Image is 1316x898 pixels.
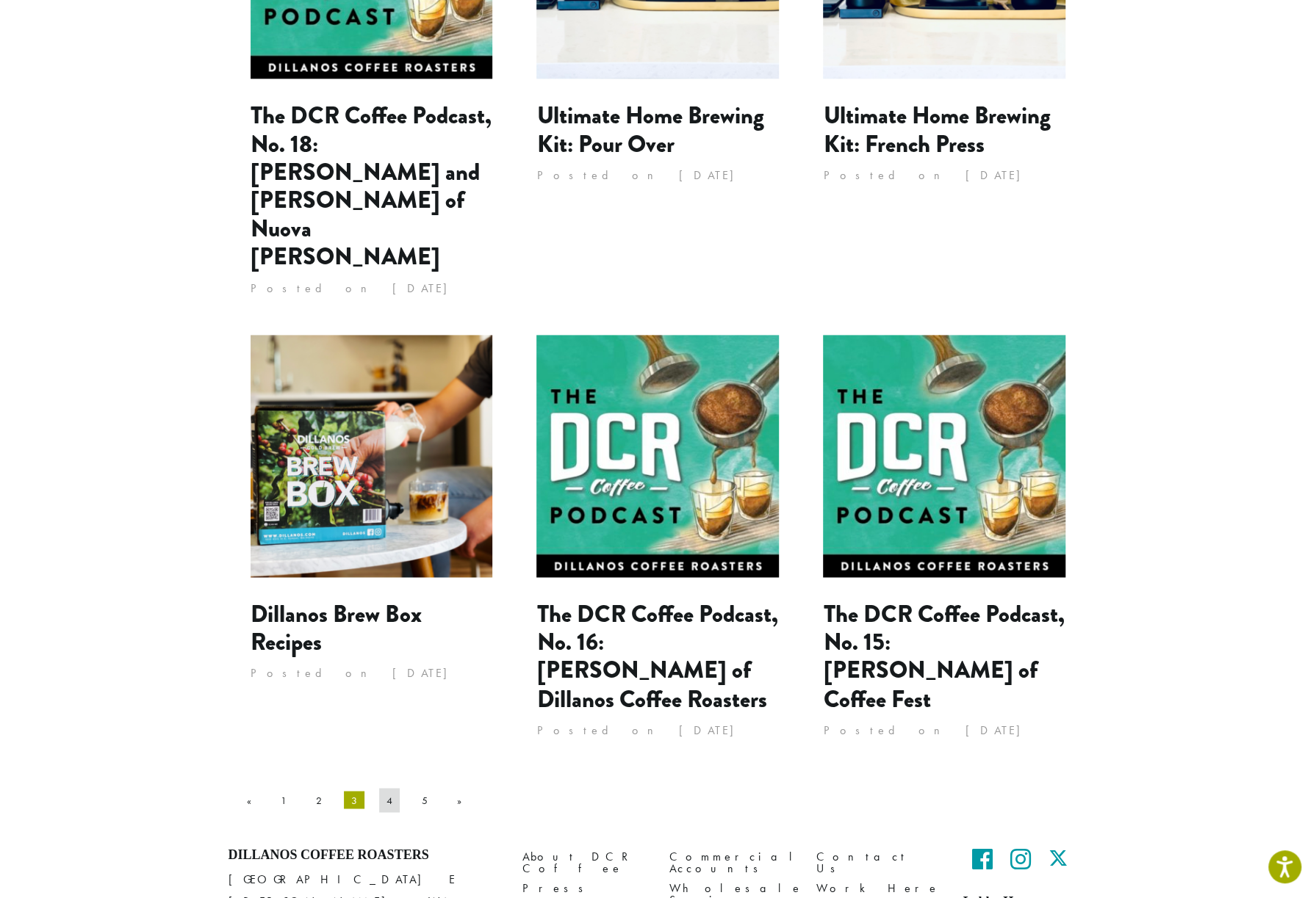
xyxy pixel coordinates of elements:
[823,719,1065,741] p: Posted on [DATE]
[816,878,941,898] a: Work Here
[309,788,329,811] a: Page 2
[251,335,493,577] img: Dillanos Brew Box Recipes
[823,98,1050,161] a: Ultimate Home Brewing Kit: French Press
[344,791,364,808] span: Page 3
[229,847,500,863] h4: Dillanos Coffee Roasters
[240,788,259,811] a: «
[450,788,469,811] a: »
[823,335,1065,577] img: The DCR Coffee Podcast, No. 15: Erika Lowery of Coffee Fest
[273,788,294,811] a: Page 1
[536,597,777,716] a: The DCR Coffee Podcast, No. 16: [PERSON_NAME] of Dillanos Coffee Roasters
[823,597,1064,716] a: The DCR Coffee Podcast, No. 15: [PERSON_NAME] of Coffee Fest
[251,597,422,659] a: Dillanos Brew Box Recipes
[251,98,492,274] a: The DCR Coffee Podcast, No. 18: [PERSON_NAME] and [PERSON_NAME] of Nuova [PERSON_NAME]
[522,878,647,898] a: Press
[823,164,1065,187] p: Posted on [DATE]
[251,278,493,300] p: Posted on [DATE]
[251,662,493,684] p: Posted on [DATE]
[536,335,779,577] img: The DCR Coffee Podcast, No. 16: Phil Beattie of Dillanos Coffee Roasters
[379,788,400,811] a: Page 4
[669,847,794,878] a: Commercial Accounts
[536,98,763,161] a: Ultimate Home Brewing Kit: Pour Over
[414,788,435,811] a: Page 5
[522,847,647,878] a: About DCR Coffee
[536,719,779,741] p: Posted on [DATE]
[536,164,779,187] p: Posted on [DATE]
[816,847,941,878] a: Contact Us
